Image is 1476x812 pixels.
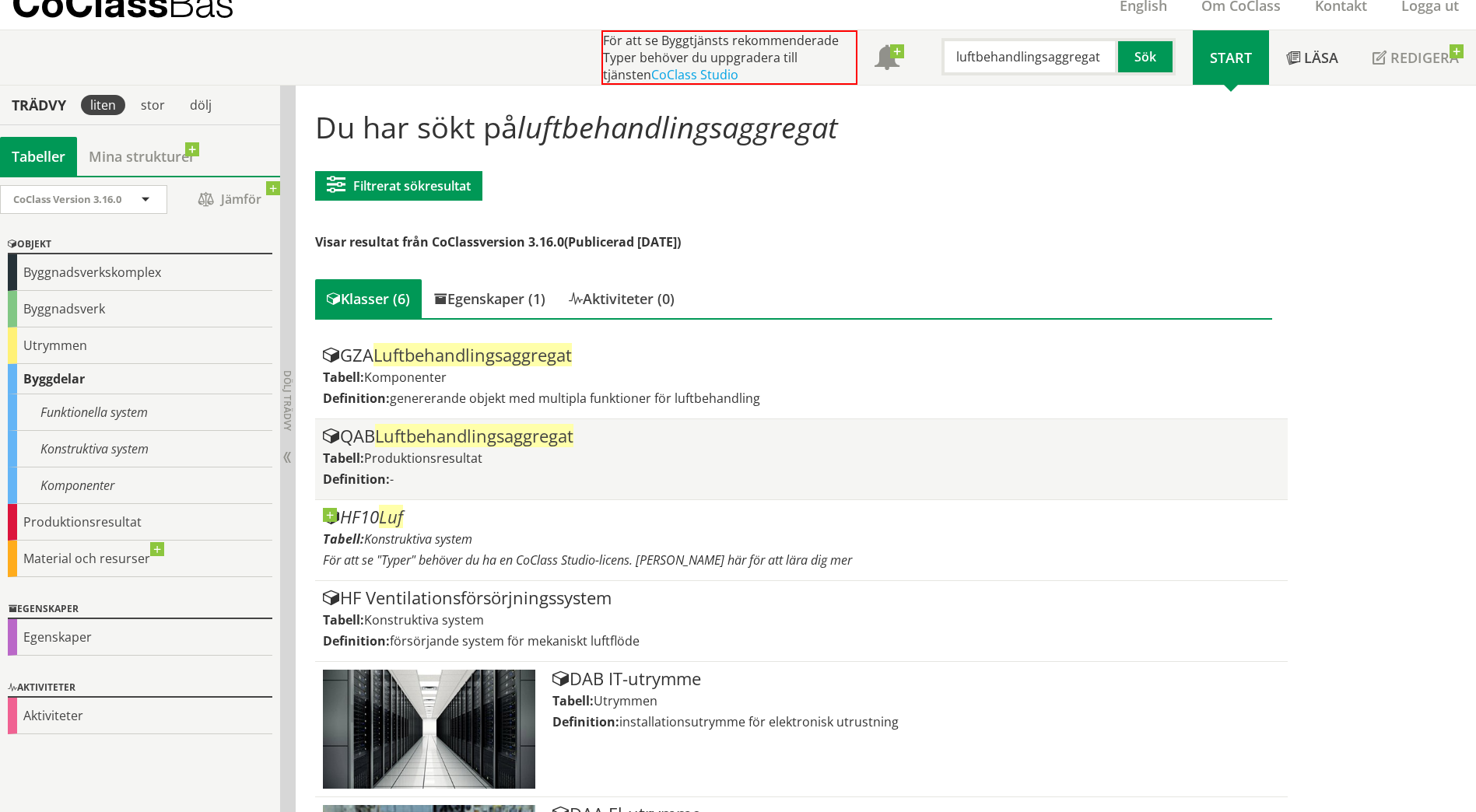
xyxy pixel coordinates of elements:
a: Mina strukturer [77,137,207,176]
span: genererande objekt med multipla funktioner för luftbehandling [390,390,760,407]
div: HF10 [323,508,1279,527]
a: CoClass Studio [651,66,738,83]
div: Byggdelar [8,364,272,394]
label: Tabell: [552,692,594,709]
img: Tabell [323,670,535,789]
span: Redigera [1390,48,1459,67]
input: Sök [941,38,1118,75]
div: liten [81,95,125,115]
div: stor [131,95,174,115]
div: dölj [181,95,221,115]
div: Objekt [8,236,272,254]
div: Aktiviteter [8,679,272,698]
div: För att se Byggtjänsts rekommenderade Typer behöver du uppgradera till tjänsten [601,30,857,85]
div: Klasser (6) [315,279,422,318]
a: Redigera [1355,30,1476,85]
div: Utrymmen [8,327,272,364]
label: Tabell: [323,450,364,467]
span: Luftbehandlingsaggregat [375,424,573,447]
label: Definition: [552,713,619,730]
span: Komponenter [364,369,447,386]
span: Läsa [1304,48,1338,67]
a: Läsa [1269,30,1355,85]
article: Gå till informationssidan för CoClass Studio [315,500,1287,581]
span: Konstruktiva system [364,530,472,548]
label: Definition: [323,471,390,488]
label: Definition: [323,390,390,407]
span: Luf [379,505,403,528]
button: Sök [1118,38,1176,75]
span: CoClass Version 3.16.0 [13,192,121,206]
label: Tabell: [323,530,364,548]
div: Material och resurser [8,541,272,577]
div: Egenskaper [8,600,272,619]
div: GZA [323,346,1279,365]
label: Definition: [323,632,390,649]
span: (Publicerad [DATE]) [564,233,681,250]
span: försörjande system för mekaniskt luftflöde [390,632,640,649]
div: Egenskaper [8,619,272,656]
span: luftbehandlingsaggregat [517,107,838,147]
span: Luftbehandlingsaggregat [373,343,572,366]
div: Byggnadsverkskomplex [8,254,272,291]
span: Dölj trädvy [281,370,294,431]
div: QAB [323,427,1279,446]
label: Tabell: [323,611,364,628]
label: Tabell: [323,369,364,386]
span: Start [1210,48,1252,67]
span: Utrymmen [594,692,657,709]
div: Byggnadsverk [8,291,272,327]
button: Filtrerat sökresultat [315,171,482,201]
div: DAB IT-utrymme [552,670,1279,688]
span: Produktionsresultat [364,450,482,467]
div: Trädvy [3,96,75,114]
div: Konstruktiva system [8,431,272,467]
span: Visar resultat från CoClassversion 3.16.0 [315,233,564,250]
span: Notifikationer [875,47,899,72]
div: Funktionella system [8,394,272,431]
div: Aktiviteter (0) [557,279,686,318]
div: Aktiviteter [8,698,272,734]
div: Komponenter [8,467,272,504]
h1: Du har sökt på [315,110,1271,144]
div: HF Ventilationsförsörjningssystem [323,589,1279,607]
span: För att se "Typer" behöver du ha en CoClass Studio-licens. [PERSON_NAME] här för att lära dig mer [323,551,852,569]
span: - [390,471,394,488]
span: Konstruktiva system [364,611,484,628]
div: Produktionsresultat [8,504,272,541]
div: Egenskaper (1) [422,279,557,318]
span: installationsutrymme för elektronisk utrustning [619,713,899,730]
a: Start [1193,30,1269,85]
span: Jämför [183,186,276,213]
